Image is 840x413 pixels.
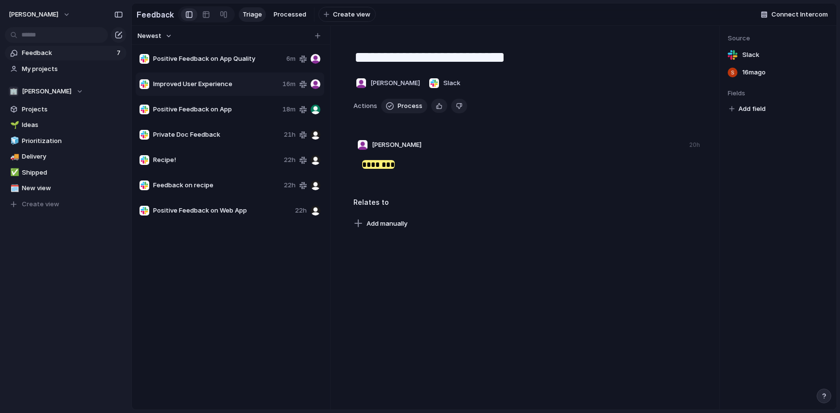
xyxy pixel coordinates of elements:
[153,105,279,114] span: Positive Feedback on App
[350,217,411,231] button: Add manually
[270,7,310,22] a: Processed
[757,7,832,22] button: Connect Intercom
[137,9,174,20] h2: Feedback
[153,130,280,140] span: Private Doc Feedback
[5,84,126,99] button: 🏢[PERSON_NAME]
[738,104,766,114] span: Add field
[353,75,422,91] button: [PERSON_NAME]
[5,118,126,132] a: 🌱Ideas
[353,197,700,207] h3: Relates to
[426,75,463,91] button: Slack
[728,48,829,62] a: Slack
[22,168,123,178] span: Shipped
[10,120,17,131] div: 🌱
[22,152,123,162] span: Delivery
[4,7,75,22] button: [PERSON_NAME]
[742,50,759,60] span: Slack
[138,31,161,41] span: Newest
[284,130,296,140] span: 21h
[117,48,122,58] span: 7
[5,197,126,212] button: Create view
[333,10,370,19] span: Create view
[742,68,766,77] span: 16m ago
[443,78,460,88] span: Slack
[9,168,18,178] button: ✅
[5,102,126,117] a: Projects
[5,149,126,164] a: 🚚Delivery
[153,54,282,64] span: Positive Feedback on App Quality
[9,136,18,146] button: 🧊
[136,30,174,42] button: Newest
[284,155,296,165] span: 22h
[728,103,767,115] button: Add field
[10,135,17,146] div: 🧊
[689,141,700,149] div: 20h
[318,7,376,22] button: Create view
[10,151,17,162] div: 🚚
[284,180,296,190] span: 22h
[295,206,307,215] span: 22h
[153,180,280,190] span: Feedback on recipe
[728,34,829,43] span: Source
[10,183,17,194] div: 🗓️
[771,10,828,19] span: Connect Intercom
[274,10,306,19] span: Processed
[153,79,279,89] span: Improved User Experience
[372,140,421,150] span: [PERSON_NAME]
[282,79,296,89] span: 16m
[353,101,377,111] span: Actions
[5,181,126,196] a: 🗓️New view
[5,165,126,180] a: ✅Shipped
[5,134,126,148] a: 🧊Prioritization
[9,120,18,130] button: 🌱
[9,152,18,162] button: 🚚
[10,167,17,178] div: ✅
[9,183,18,193] button: 🗓️
[22,87,71,96] span: [PERSON_NAME]
[243,10,262,19] span: Triage
[153,155,280,165] span: Recipe!
[9,87,18,96] div: 🏢
[286,54,296,64] span: 6m
[22,105,123,114] span: Projects
[22,199,59,209] span: Create view
[239,7,266,22] a: Triage
[22,48,114,58] span: Feedback
[22,64,123,74] span: My projects
[5,46,126,60] a: Feedback7
[22,183,123,193] span: New view
[381,99,427,113] button: Process
[367,219,407,229] span: Add manually
[5,62,126,76] a: My projects
[153,206,291,215] span: Positive Feedback on Web App
[22,120,123,130] span: Ideas
[398,101,422,111] span: Process
[22,136,123,146] span: Prioritization
[728,89,829,98] span: Fields
[9,10,58,19] span: [PERSON_NAME]
[370,78,420,88] span: [PERSON_NAME]
[451,99,467,113] button: Delete
[282,105,296,114] span: 18m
